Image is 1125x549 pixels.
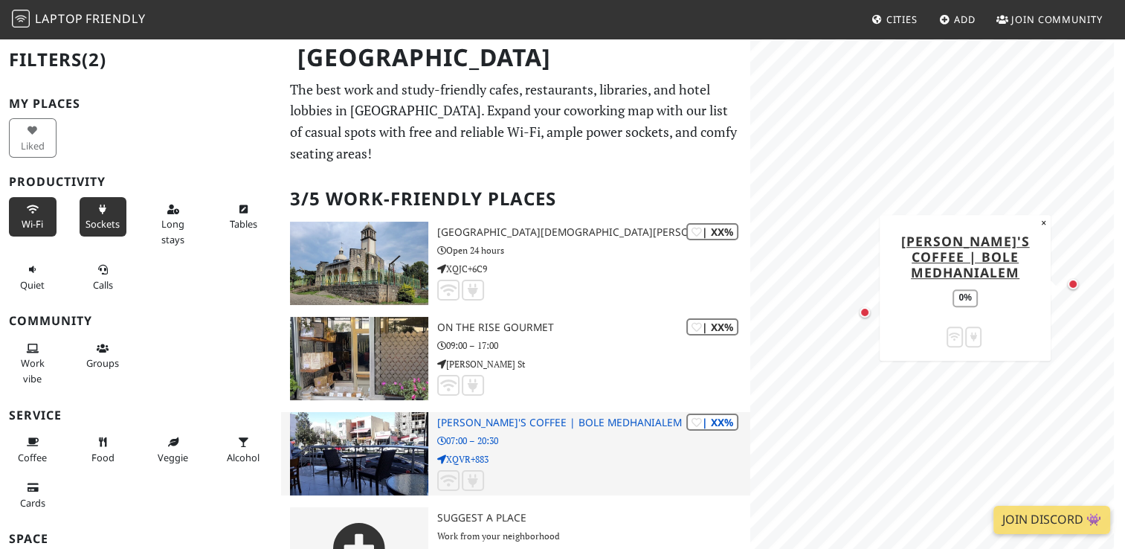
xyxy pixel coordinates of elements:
h3: On the Rise Gourmet [437,321,750,334]
a: Bole St. Michael Church | XX% [GEOGRAPHIC_DATA][DEMOGRAPHIC_DATA][PERSON_NAME] Open 24 hours XQJC... [281,222,750,305]
img: Kaldi's Coffee | Bole Medhanialem [290,412,428,495]
h3: Productivity [9,175,272,189]
h3: Suggest a Place [437,512,750,524]
button: Coffee [9,430,57,469]
span: Long stays [161,217,184,245]
p: XQVR+883 [437,452,750,466]
div: Map marker [1068,279,1086,297]
div: Map marker [860,307,877,325]
span: Join Community [1011,13,1103,26]
span: Coffee [18,451,47,464]
div: | XX% [686,223,738,240]
span: Veggie [158,451,188,464]
span: Stable Wi-Fi [22,217,43,231]
p: XQJC+6C9 [437,262,750,276]
span: Power sockets [86,217,120,231]
div: | XX% [686,318,738,335]
p: The best work and study-friendly cafes, restaurants, libraries, and hotel lobbies in [GEOGRAPHIC_... [290,79,741,164]
div: 0% [952,289,977,306]
p: [PERSON_NAME] St [437,357,750,371]
button: Work vibe [9,336,57,391]
span: Group tables [86,356,119,370]
button: Cards [9,475,57,515]
a: [PERSON_NAME]'s Coffee | Bole Medhanialem [900,232,1029,281]
button: Long stays [149,197,197,251]
h1: [GEOGRAPHIC_DATA] [286,37,747,78]
img: Bole St. Michael Church [290,222,428,305]
button: Sockets [80,197,127,237]
button: Wi-Fi [9,197,57,237]
span: Friendly [86,10,145,27]
span: Credit cards [20,496,45,510]
button: Groups [80,336,127,376]
div: | XX% [686,414,738,431]
span: Laptop [35,10,83,27]
span: Cities [886,13,918,26]
img: On the Rise Gourmet [290,317,428,400]
button: Alcohol [220,430,268,469]
p: 09:00 – 17:00 [437,338,750,353]
a: Kaldi's Coffee | Bole Medhanialem | XX% [PERSON_NAME]'s Coffee | Bole Medhanialem 07:00 – 20:30 X... [281,412,750,495]
a: Add [933,6,981,33]
h2: 3/5 Work-Friendly Places [290,176,741,222]
button: Food [80,430,127,469]
button: Tables [220,197,268,237]
button: Close popup [1037,215,1051,231]
span: Work-friendly tables [230,217,257,231]
span: People working [21,356,45,385]
a: Cities [865,6,923,33]
a: Join Community [990,6,1109,33]
span: Video/audio calls [93,278,113,292]
p: Work from your neighborhood [437,529,750,543]
img: LaptopFriendly [12,10,30,28]
button: Quiet [9,257,57,297]
h3: [GEOGRAPHIC_DATA][DEMOGRAPHIC_DATA][PERSON_NAME] [437,226,750,239]
h3: Community [9,314,272,328]
span: Add [954,13,976,26]
p: Open 24 hours [437,243,750,257]
h2: Filters [9,37,272,83]
h3: Service [9,408,272,423]
span: Food [91,451,115,464]
span: (2) [82,47,106,71]
h3: My Places [9,97,272,111]
a: On the Rise Gourmet | XX% On the Rise Gourmet 09:00 – 17:00 [PERSON_NAME] St [281,317,750,400]
button: Veggie [149,430,197,469]
p: 07:00 – 20:30 [437,434,750,448]
span: Alcohol [227,451,260,464]
h3: [PERSON_NAME]'s Coffee | Bole Medhanialem [437,417,750,429]
a: LaptopFriendly LaptopFriendly [12,7,146,33]
button: Calls [80,257,127,297]
h3: Space [9,532,272,546]
span: Quiet [20,278,45,292]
